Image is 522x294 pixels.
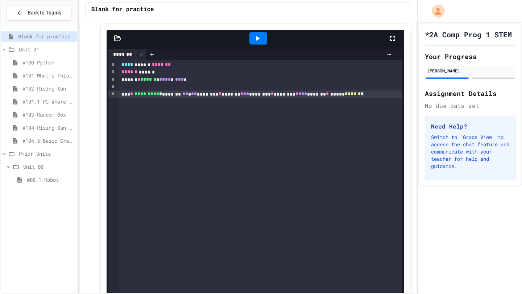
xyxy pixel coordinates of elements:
h2: Your Progress [425,51,515,62]
h1: *2A Comp Prog 1 STEM [425,29,512,39]
span: #100-Python [22,59,74,66]
span: #101.1-PC-Where am I? [22,98,74,105]
div: [PERSON_NAME] [427,67,513,74]
span: #103-Random Box [22,111,74,118]
span: #104.5-Basic Graphics Review [22,137,74,144]
div: No due date set [425,101,515,110]
span: #104-Rising Sun Plus [22,124,74,131]
span: Prior Units [19,150,74,157]
span: Back to Teams [28,9,61,17]
h2: Assignment Details [425,88,515,98]
h3: Need Help? [431,122,509,131]
span: Blank for practice [91,5,154,14]
span: Blank for practice [18,33,74,40]
p: Switch to "Grade View" to access the chat feature and communicate with your teacher for help and ... [431,134,509,170]
span: #101-What's This ?? [22,72,74,79]
button: Back to Teams [7,5,71,21]
div: My Account [424,3,447,20]
span: #102-Rising Sun [22,85,74,92]
span: Unit 01 [19,46,74,53]
span: #00.1 Robot [27,176,74,184]
span: Unit 00 [23,163,74,171]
